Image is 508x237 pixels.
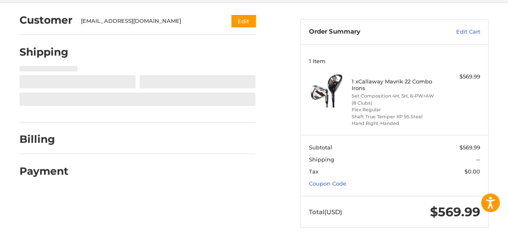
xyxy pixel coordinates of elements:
a: Coupon Code [309,180,346,187]
h2: Billing [19,133,68,146]
button: Edit [231,15,255,27]
h3: Order Summary [309,28,425,36]
h2: Shipping [19,46,68,59]
span: Shipping [309,156,334,163]
span: Total (USD) [309,208,342,216]
h2: Payment [19,165,68,178]
li: Flex Regular [352,106,435,113]
span: Tax [309,168,318,175]
h2: Customer [19,14,73,27]
div: [EMAIL_ADDRESS][DOMAIN_NAME] [81,17,216,25]
span: $0.00 [464,168,480,175]
div: $569.99 [437,73,480,81]
h3: 1 Item [309,58,480,64]
iframe: Google Customer Reviews [440,215,508,237]
span: $569.99 [459,144,480,151]
span: $569.99 [430,204,480,220]
a: Edit Cart [425,28,480,36]
span: -- [476,156,480,163]
li: Hand Right-Handed [352,120,435,127]
h4: 1 x Callaway Mavrik 22 Combo Irons [352,78,435,92]
span: Subtotal [309,144,332,151]
li: Shaft True Temper XP 95 Steel [352,113,435,120]
li: Set Composition 4H, 5H, 6-PW+AW (8 Clubs) [352,93,435,106]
